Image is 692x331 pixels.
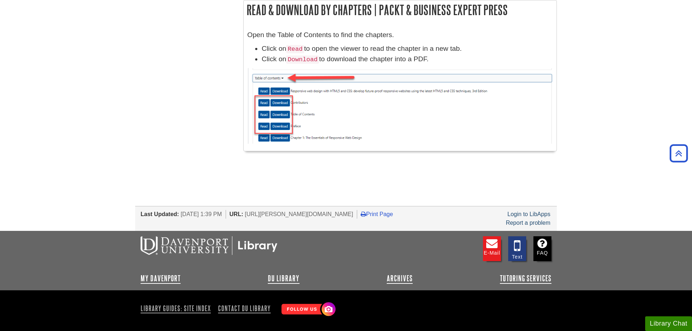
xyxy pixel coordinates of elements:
[141,302,214,314] a: Library Guides: Site Index
[361,211,366,217] i: Print Page
[500,274,551,283] a: Tutoring Services
[245,211,353,217] span: [URL][PERSON_NAME][DOMAIN_NAME]
[247,68,553,144] img: chapter
[247,30,553,40] p: Open the Table of Contents to find the chapters.
[506,220,550,226] a: Report a problem
[286,45,304,53] code: Read
[508,236,526,261] a: Text
[262,54,553,64] li: Click on to download the chapter into a PDF.
[268,274,300,283] a: DU Library
[361,211,393,217] a: Print Page
[215,302,274,314] a: Contact DU Library
[262,44,553,54] li: Click on to open the viewer to read the chapter in a new tab.
[141,211,179,217] span: Last Updated:
[286,55,319,64] code: Download
[483,236,501,261] a: E-mail
[667,148,690,158] a: Back to Top
[533,236,551,261] a: FAQ
[181,211,222,217] span: [DATE] 1:39 PM
[230,211,243,217] span: URL:
[507,211,550,217] a: Login to LibApps
[141,274,181,283] a: My Davenport
[244,0,556,19] h2: Read & Download by Chapters | Packt & Business Expert Press
[645,316,692,331] button: Library Chat
[278,299,337,320] img: Follow Us! Instagram
[387,274,413,283] a: Archives
[141,236,278,255] img: DU Libraries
